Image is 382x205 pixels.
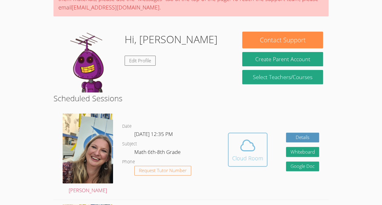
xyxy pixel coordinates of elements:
[122,140,137,148] dt: Subject
[228,133,267,167] button: Cloud Room
[63,113,113,195] a: [PERSON_NAME]
[122,123,132,130] dt: Date
[63,113,113,183] img: sarah.png
[232,154,263,162] div: Cloud Room
[53,92,329,104] h2: Scheduled Sessions
[134,130,173,137] span: [DATE] 12:35 PM
[125,32,218,47] h1: Hi, [PERSON_NAME]
[286,133,319,143] a: Details
[242,70,323,84] a: Select Teachers/Courses
[134,148,182,158] dd: Math 6th-8th Grade
[286,147,319,157] button: Whiteboard
[134,166,191,176] button: Request Tutor Number
[139,168,187,173] span: Request Tutor Number
[122,158,135,166] dt: Phone
[242,52,323,66] button: Create Parent Account
[286,162,319,172] a: Google Doc
[125,56,156,66] a: Edit Profile
[242,32,323,48] button: Contact Support
[59,32,120,92] img: default.png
